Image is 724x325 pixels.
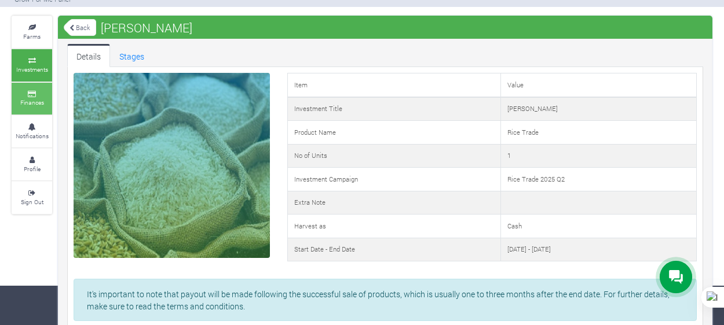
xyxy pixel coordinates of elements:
a: Stages [110,44,153,67]
td: Harvest as [287,215,500,238]
td: Value [500,73,696,97]
td: No of Units [287,144,500,168]
td: [PERSON_NAME] [500,97,696,121]
td: [DATE] - [DATE] [500,238,696,261]
a: Notifications [12,116,52,147]
td: Cash [500,215,696,238]
small: Notifications [16,132,49,140]
a: Farms [12,16,52,48]
a: Finances [12,83,52,115]
a: Profile [12,149,52,180]
td: Start Date - End Date [287,238,500,261]
p: It's important to note that payout will be made following the successful sale of products, which ... [87,288,683,312]
a: Details [67,44,110,67]
small: Investments [16,65,48,73]
a: Back [64,18,96,37]
td: Product Name [287,121,500,145]
span: [PERSON_NAME] [98,16,195,39]
td: Investment Campaign [287,168,500,191]
td: 1 [500,144,696,168]
small: Profile [24,165,41,173]
td: Investment Title [287,97,500,121]
td: Rice Trade 2025 Q2 [500,168,696,191]
td: Rice Trade [500,121,696,145]
td: Extra Note [287,191,500,215]
a: Sign Out [12,182,52,213]
a: Investments [12,49,52,81]
td: Item [287,73,500,97]
small: Farms [23,32,41,40]
small: Finances [20,98,44,106]
small: Sign Out [21,198,43,206]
